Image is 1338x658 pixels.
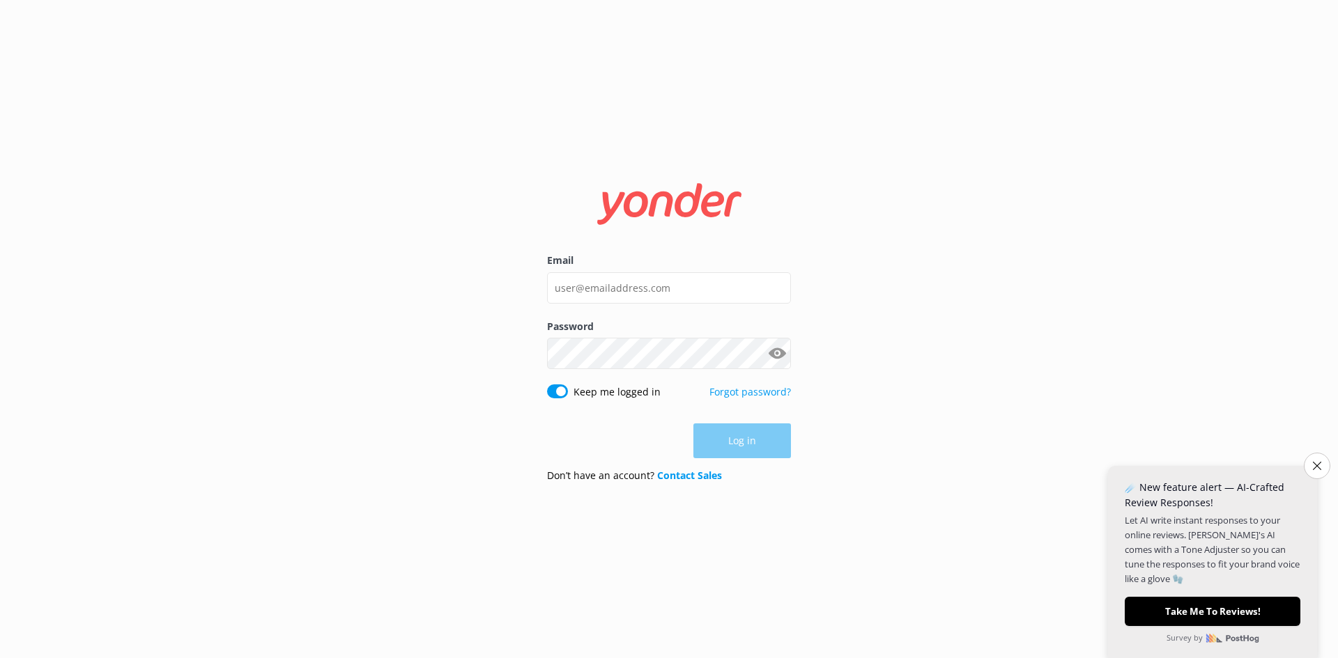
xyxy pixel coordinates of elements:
a: Forgot password? [709,385,791,398]
label: Keep me logged in [574,384,661,400]
input: user@emailaddress.com [547,272,791,304]
label: Password [547,319,791,334]
button: Show password [763,340,791,368]
p: Don’t have an account? [547,468,722,483]
label: Email [547,253,791,268]
a: Contact Sales [657,469,722,482]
